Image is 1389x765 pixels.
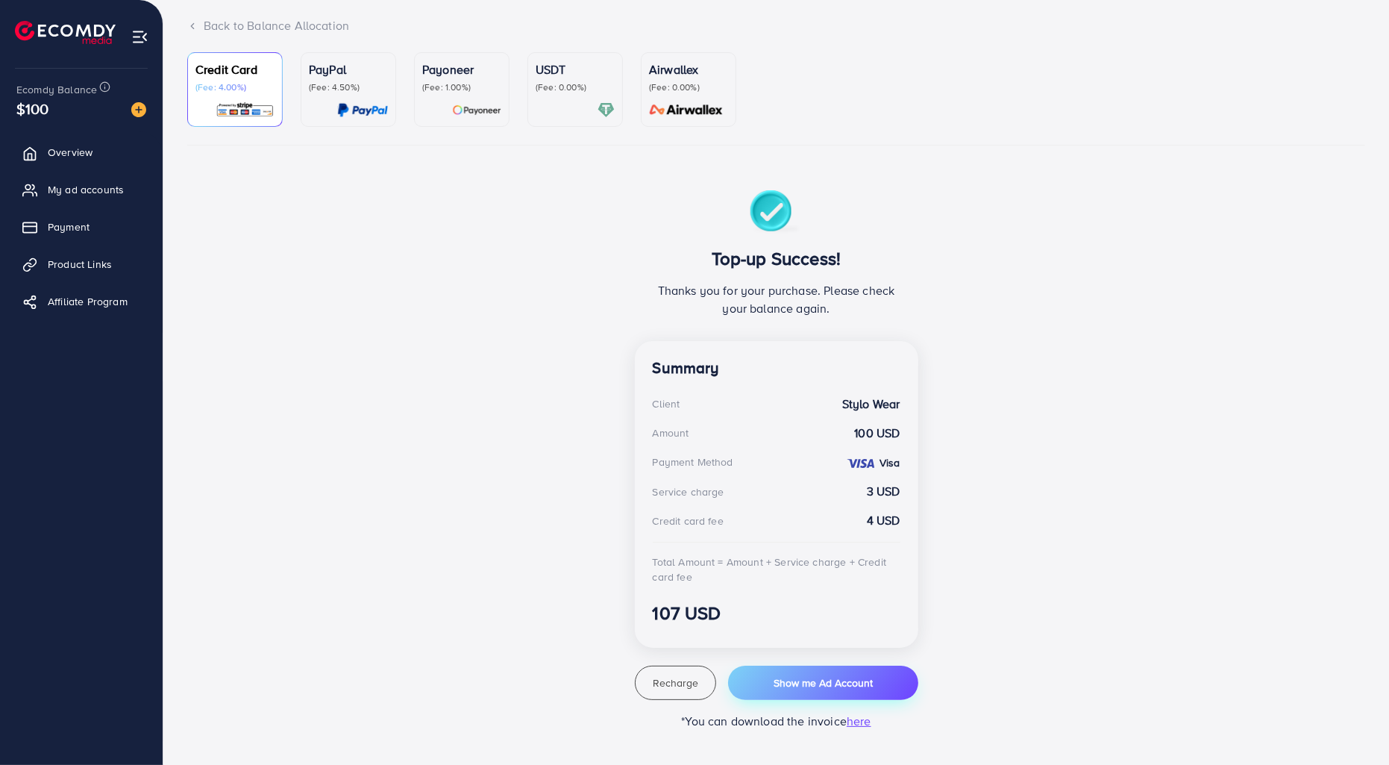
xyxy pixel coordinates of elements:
img: logo [15,21,116,44]
img: credit [846,458,876,469]
img: menu [131,28,148,46]
span: Recharge [653,675,698,690]
span: Overview [48,145,93,160]
div: Service charge [653,484,724,499]
a: Payment [11,212,151,242]
h3: Top-up Success! [653,248,900,269]
p: Credit Card [195,60,275,78]
span: Payment [48,219,90,234]
h4: Summary [653,359,900,378]
p: Thanks you for your purchase. Please check your balance again. [653,281,900,317]
p: (Fee: 1.00%) [422,81,501,93]
strong: Stylo Wear [842,396,900,413]
h3: 107 USD [653,602,900,624]
img: success [750,190,803,236]
strong: 4 USD [867,512,900,529]
img: card [452,102,501,119]
button: Recharge [635,666,717,700]
p: Airwallex [649,60,728,78]
p: *You can download the invoice [635,712,918,730]
div: Back to Balance Allocation [187,17,1365,34]
button: Show me Ad Account [728,666,918,700]
span: Product Links [48,257,112,272]
a: Overview [11,137,151,167]
p: (Fee: 0.00%) [536,81,615,93]
a: My ad accounts [11,175,151,204]
p: PayPal [309,60,388,78]
div: Credit card fee [653,513,724,528]
img: image [131,102,146,117]
iframe: Chat [1326,698,1378,754]
div: Client [653,396,680,411]
div: Total Amount = Amount + Service charge + Credit card fee [653,555,900,585]
span: here [847,713,871,729]
span: Show me Ad Account [774,675,873,690]
img: card [337,102,388,119]
a: Product Links [11,249,151,279]
span: $100 [14,94,51,124]
p: (Fee: 0.00%) [649,81,728,93]
p: USDT [536,60,615,78]
div: Amount [653,425,689,440]
strong: Visa [880,455,900,470]
span: My ad accounts [48,182,124,197]
a: Affiliate Program [11,287,151,316]
p: (Fee: 4.00%) [195,81,275,93]
span: Ecomdy Balance [16,82,97,97]
p: Payoneer [422,60,501,78]
strong: 3 USD [867,483,900,500]
img: card [216,102,275,119]
strong: 100 USD [854,425,900,442]
img: card [645,102,728,119]
img: card [598,102,615,119]
p: (Fee: 4.50%) [309,81,388,93]
div: Payment Method [653,455,733,469]
span: Affiliate Program [48,294,128,309]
